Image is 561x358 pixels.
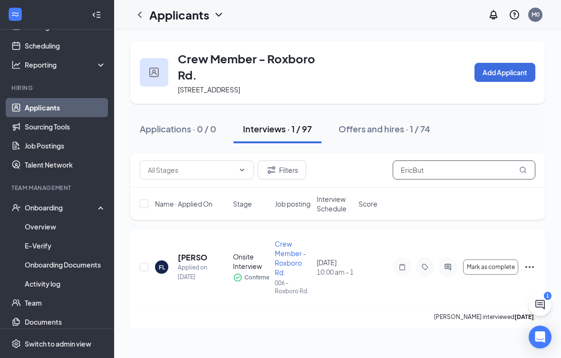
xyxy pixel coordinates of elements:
div: [DATE] [317,258,353,277]
div: Interviews · 1 / 97 [243,123,312,135]
div: FL [159,263,165,271]
div: Open Intercom Messenger [529,326,551,348]
span: Confirmed [244,273,273,282]
svg: ChevronDown [213,9,224,20]
svg: ActiveChat [442,263,454,271]
svg: Settings [11,339,21,348]
a: Team [25,293,106,312]
div: Reporting [25,60,106,70]
a: E-Verify [25,236,106,255]
button: Mark as complete [463,259,518,275]
div: 1 [544,292,551,300]
button: ChatActive [529,293,551,316]
a: Sourcing Tools [25,117,106,136]
span: [STREET_ADDRESS] [178,85,240,94]
div: Onsite Interview [233,252,269,271]
div: Team Management [11,184,104,192]
span: Score [358,199,377,209]
svg: Collapse [92,10,101,20]
a: Activity log [25,274,106,293]
a: Onboarding Documents [25,255,106,274]
a: Applicants [25,98,106,117]
button: Add Applicant [474,63,535,82]
div: Hiring [11,84,104,92]
svg: Filter [266,164,277,176]
svg: QuestionInfo [509,9,520,20]
svg: Notifications [488,9,499,20]
span: Name · Applied On [155,199,213,209]
p: 006 - Roxboro Rd. [275,279,311,295]
a: Overview [25,217,106,236]
h5: [PERSON_NAME] [178,252,207,263]
a: Job Postings [25,136,106,155]
span: 10:00 am - 10:30 am [317,267,353,277]
div: Onboarding [25,203,98,212]
div: Applied on [DATE] [178,263,207,282]
a: Documents [25,312,106,331]
span: Interview Schedule [317,194,353,213]
h1: Applicants [149,7,209,23]
svg: ChevronLeft [134,9,145,20]
span: Mark as complete [467,264,515,270]
input: All Stages [148,165,234,175]
span: Stage [233,199,252,209]
button: Filter Filters [258,160,306,179]
span: Job posting [275,199,310,209]
img: user icon [149,68,159,77]
span: Crew Member - Roxboro Rd. [275,239,306,277]
svg: UserCheck [11,203,21,212]
div: Applications · 0 / 0 [140,123,216,135]
svg: MagnifyingGlass [519,166,527,174]
svg: Tag [419,263,431,271]
div: Switch to admin view [25,339,91,348]
div: Offers and hires · 1 / 74 [339,123,430,135]
svg: ChatActive [534,299,546,310]
input: Search in interviews [393,160,535,179]
svg: Analysis [11,60,21,70]
svg: Ellipses [524,261,535,273]
div: M0 [532,10,540,19]
b: [DATE] [514,313,534,320]
a: Scheduling [25,36,106,55]
h3: Crew Member - Roxboro Rd. [178,50,318,83]
svg: Note [397,263,408,271]
a: Talent Network [25,155,106,174]
svg: CheckmarkCircle [233,273,242,282]
svg: WorkstreamLogo [10,10,20,19]
svg: ChevronDown [238,166,246,174]
p: [PERSON_NAME] interviewed . [434,313,535,321]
